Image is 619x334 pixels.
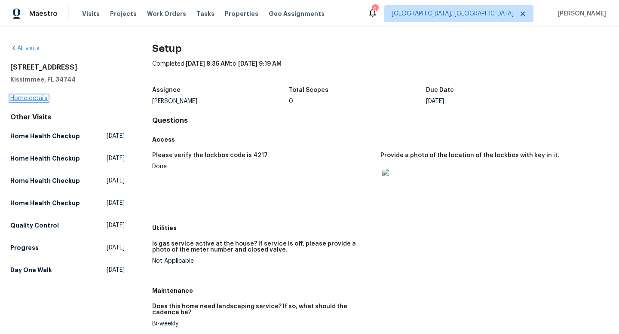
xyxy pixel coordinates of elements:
[152,164,374,170] div: Done
[10,262,125,278] a: Day One Walk[DATE]
[10,95,48,101] a: Home details
[10,195,125,211] a: Home Health Checkup[DATE]
[10,113,125,121] div: Other Visits
[10,221,59,230] h5: Quality Control
[10,151,125,166] a: Home Health Checkup[DATE]
[110,9,137,18] span: Projects
[289,87,328,93] h5: Total Scopes
[107,132,125,140] span: [DATE]
[10,176,80,185] h5: Home Health Checkup
[107,199,125,207] span: [DATE]
[554,9,606,18] span: [PERSON_NAME]
[10,75,125,84] h5: Kissimmee, FL 34744
[10,128,125,144] a: Home Health Checkup[DATE]
[10,63,125,72] h2: [STREET_ADDRESS]
[107,266,125,274] span: [DATE]
[426,87,454,93] h5: Due Date
[152,98,289,104] div: [PERSON_NAME]
[196,11,215,17] span: Tasks
[426,98,563,104] div: [DATE]
[82,9,100,18] span: Visits
[269,9,325,18] span: Geo Assignments
[225,9,258,18] span: Properties
[152,87,181,93] h5: Assignee
[152,152,268,158] h5: Please verify the lockbox code is 4217
[107,176,125,185] span: [DATE]
[152,286,609,295] h5: Maintenance
[152,224,609,232] h5: Utilities
[372,5,378,14] div: 6
[107,243,125,252] span: [DATE]
[152,60,609,82] div: Completed: to
[10,46,40,52] a: All visits
[107,221,125,230] span: [DATE]
[107,154,125,163] span: [DATE]
[10,132,80,140] h5: Home Health Checkup
[10,154,80,163] h5: Home Health Checkup
[10,199,80,207] h5: Home Health Checkup
[152,321,374,327] div: Bi-weekly
[10,173,125,188] a: Home Health Checkup[DATE]
[289,98,426,104] div: 0
[10,218,125,233] a: Quality Control[DATE]
[238,61,282,67] span: [DATE] 9:19 AM
[152,116,609,125] h4: Questions
[10,243,39,252] h5: Progress
[10,266,52,274] h5: Day One Walk
[10,240,125,255] a: Progress[DATE]
[186,61,230,67] span: [DATE] 8:36 AM
[152,135,609,144] h5: Access
[152,241,374,253] h5: Is gas service active at the house? If service is off, please provide a photo of the meter number...
[152,258,374,264] div: Not Applicable
[29,9,58,18] span: Maestro
[147,9,186,18] span: Work Orders
[152,44,609,53] h2: Setup
[392,9,514,18] span: [GEOGRAPHIC_DATA], [GEOGRAPHIC_DATA]
[380,152,559,158] h5: Provide a photo of the location of the lockbox with key in it.
[152,304,374,316] h5: Does this home need landscaping service? If so, what should the cadence be?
